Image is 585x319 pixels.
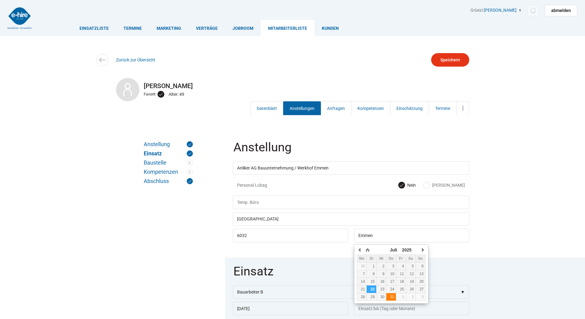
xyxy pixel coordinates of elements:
[416,264,425,268] div: 6
[144,141,193,147] a: Anstellung
[261,20,314,36] a: Mitarbeiterliste
[406,272,415,276] div: 12
[406,287,415,291] div: 26
[357,264,367,268] div: 30
[406,279,415,284] div: 19
[321,101,351,115] a: Anfragen
[396,272,406,276] div: 11
[144,169,193,175] a: Kompetenzen
[431,53,469,67] input: Speichern
[367,295,376,299] div: 29
[144,178,193,184] a: Abschluss
[144,150,193,157] a: Einsatz
[233,265,470,285] legend: Einsatz
[386,272,396,276] div: 10
[416,279,425,284] div: 20
[423,182,465,188] label: [PERSON_NAME]
[116,82,469,90] h2: [PERSON_NAME]
[529,7,537,14] img: icon-notification.svg
[415,255,425,263] th: So
[402,247,411,252] span: 2025
[367,255,376,263] th: Di
[386,255,396,263] th: Do
[250,101,283,115] a: Datenblatt
[416,272,425,276] div: 13
[72,20,116,36] a: Einsatzliste
[283,101,321,115] a: Anstellungen
[367,287,376,291] div: 22
[386,295,396,299] div: 31
[406,255,415,263] th: Sa
[357,272,367,276] div: 7
[376,264,386,268] div: 2
[233,196,469,209] input: Temp. Büro
[484,8,517,13] a: [PERSON_NAME]
[406,264,415,268] div: 5
[386,264,396,268] div: 3
[386,279,396,284] div: 17
[416,287,425,291] div: 27
[376,295,386,299] div: 30
[399,182,416,188] label: Nein
[225,20,261,36] a: Jobroom
[8,7,32,29] img: logo2.png
[396,264,406,268] div: 4
[354,302,469,315] input: Einsatz bis (Tag oder Monate)
[386,287,396,291] div: 24
[416,295,425,299] div: 3
[314,20,346,36] a: Kunden
[354,229,469,242] input: Arbeitsort Ort
[376,279,386,284] div: 16
[396,295,406,299] div: 1
[367,272,376,276] div: 8
[396,255,406,263] th: Fr
[545,5,577,16] a: abmelden
[376,255,386,263] th: Mi
[233,212,469,226] input: Land
[237,182,312,188] span: Personal Lubag
[357,255,367,263] th: Mo
[406,295,415,299] div: 2
[233,302,348,315] input: Einsatz von (Tag oder Jahr)
[367,279,376,284] div: 15
[357,287,367,291] div: 21
[396,287,406,291] div: 25
[116,20,149,36] a: Termine
[376,287,386,291] div: 23
[189,20,225,36] a: Verträge
[149,20,189,36] a: Marketing
[396,279,406,284] div: 18
[144,160,193,166] a: Baustelle
[169,90,186,98] div: Alter: 49
[233,141,470,161] legend: Anstellung
[116,57,155,62] a: Zurück zur Übersicht
[390,101,429,115] a: Einschätzung
[357,295,367,299] div: 28
[367,264,376,268] div: 1
[390,247,397,252] span: Juli
[233,229,348,242] input: Arbeitsort PLZ
[351,101,390,115] a: Kompetenzen
[233,161,469,175] input: Firma
[98,56,107,64] img: icon-arrow-left.svg
[357,279,367,284] div: 14
[470,8,577,16] div: Grüezi
[429,101,457,115] a: Termine
[376,272,386,276] div: 9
